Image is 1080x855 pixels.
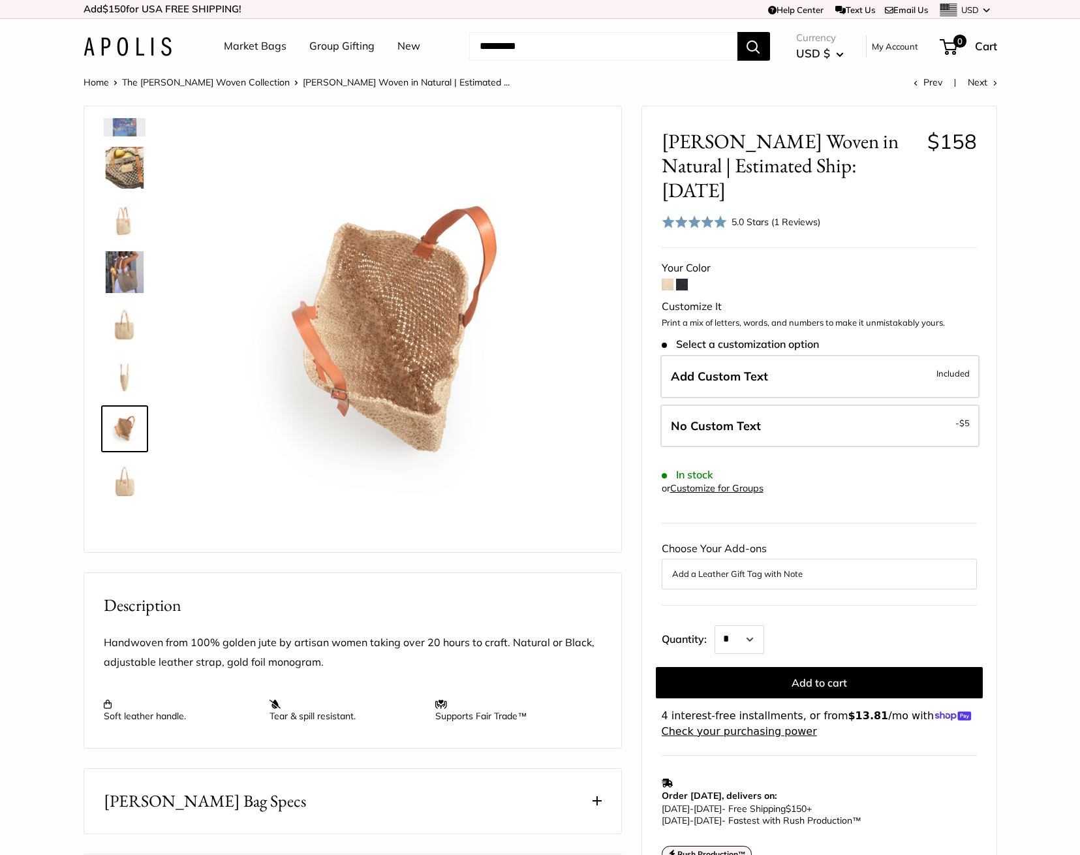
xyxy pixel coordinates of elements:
img: Mercado Woven in Natural | Estimated Ship: Oct. 19th [104,303,146,345]
img: Mercado Woven in Natural | Estimated Ship: Oct. 19th [104,460,146,502]
img: Mercado Woven in Natural | Estimated Ship: Oct. 19th [104,199,146,241]
span: Select a customization option [662,338,819,350]
span: 0 [953,35,966,48]
a: My Account [872,39,918,54]
span: [DATE] [662,815,690,826]
nav: Breadcrumb [84,74,510,91]
strong: Order [DATE], delivers on: [662,790,777,801]
p: Soft leather handle. [104,698,256,722]
span: [PERSON_NAME] Bag Specs [104,788,306,814]
a: Mercado Woven in Natural | Estimated Ship: Oct. 19th [101,144,148,191]
label: Add Custom Text [660,355,980,398]
span: - [690,815,694,826]
span: USD $ [796,46,830,60]
a: Market Bags [224,37,286,56]
input: Search... [469,32,737,61]
div: or [662,480,764,497]
div: Choose Your Add-ons [662,539,977,589]
a: Prev [914,76,942,88]
a: Mercado Woven in Natural | Estimated Ship: Oct. 19th [101,405,148,452]
div: Your Color [662,258,977,278]
a: Mercado Woven in Natural | Estimated Ship: Oct. 19th [101,353,148,400]
span: $5 [959,418,970,428]
span: Currency [796,29,844,47]
a: New [397,37,420,56]
a: Mercado Woven in Natural | Estimated Ship: Oct. 19th [101,196,148,243]
div: 5.0 Stars (1 Reviews) [732,215,820,229]
a: The [PERSON_NAME] Woven Collection [122,76,290,88]
a: Mercado Woven in Natural | Estimated Ship: Oct. 19th [101,301,148,348]
span: [DATE] [694,815,722,826]
a: Text Us [835,5,875,15]
h2: Description [104,593,602,618]
span: [PERSON_NAME] Woven in Natural | Estimated Ship: [DATE] [662,129,918,202]
a: Mercado Woven in Natural | Estimated Ship: Oct. 19th [101,458,148,505]
span: $150 [786,803,807,815]
img: Mercado Woven in Natural | Estimated Ship: Oct. 19th [104,147,146,189]
a: Next [968,76,997,88]
span: $150 [102,3,126,15]
span: - [690,803,694,815]
a: Group Gifting [309,37,375,56]
button: Search [737,32,770,61]
span: Included [936,365,970,381]
div: 5.0 Stars (1 Reviews) [662,212,821,231]
span: - Fastest with Rush Production™ [662,815,861,826]
span: Cart [975,39,997,53]
img: Mercado Woven in Natural | Estimated Ship: Oct. 19th [104,251,146,293]
img: Mercado Woven in Natural | Estimated Ship: Oct. 19th [104,356,146,397]
a: Help Center [768,5,824,15]
a: 0 Cart [941,36,997,57]
img: Mercado Woven in Natural | Estimated Ship: Oct. 19th [189,126,602,539]
span: [PERSON_NAME] Woven in Natural | Estimated ... [303,76,510,88]
p: Handwoven from 100% golden jute by artisan women taking over 20 hours to craft. Natural or Black,... [104,633,602,672]
a: Customize for Groups [670,482,764,494]
span: - [955,415,970,431]
span: USD [961,5,979,15]
span: $158 [927,129,977,154]
label: Quantity: [662,621,715,654]
a: Home [84,76,109,88]
a: Email Us [885,5,928,15]
button: [PERSON_NAME] Bag Specs [84,769,621,833]
img: Apolis [84,37,172,56]
button: USD $ [796,43,844,64]
span: [DATE] [662,803,690,815]
label: Leave Blank [660,405,980,448]
a: Mercado Woven in Natural | Estimated Ship: Oct. 19th [101,249,148,296]
button: Add to cart [656,667,983,698]
div: Customize It [662,297,977,317]
span: No Custom Text [671,418,761,433]
p: Print a mix of letters, words, and numbers to make it unmistakably yours. [662,317,977,330]
span: [DATE] [694,803,722,815]
span: In stock [662,469,713,481]
button: Add a Leather Gift Tag with Note [672,566,966,582]
img: Mercado Woven in Natural | Estimated Ship: Oct. 19th [104,408,146,450]
p: Tear & spill resistant. [270,698,422,722]
p: Supports Fair Trade™ [435,698,588,722]
p: - Free Shipping + [662,803,970,826]
span: Add Custom Text [671,369,768,384]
